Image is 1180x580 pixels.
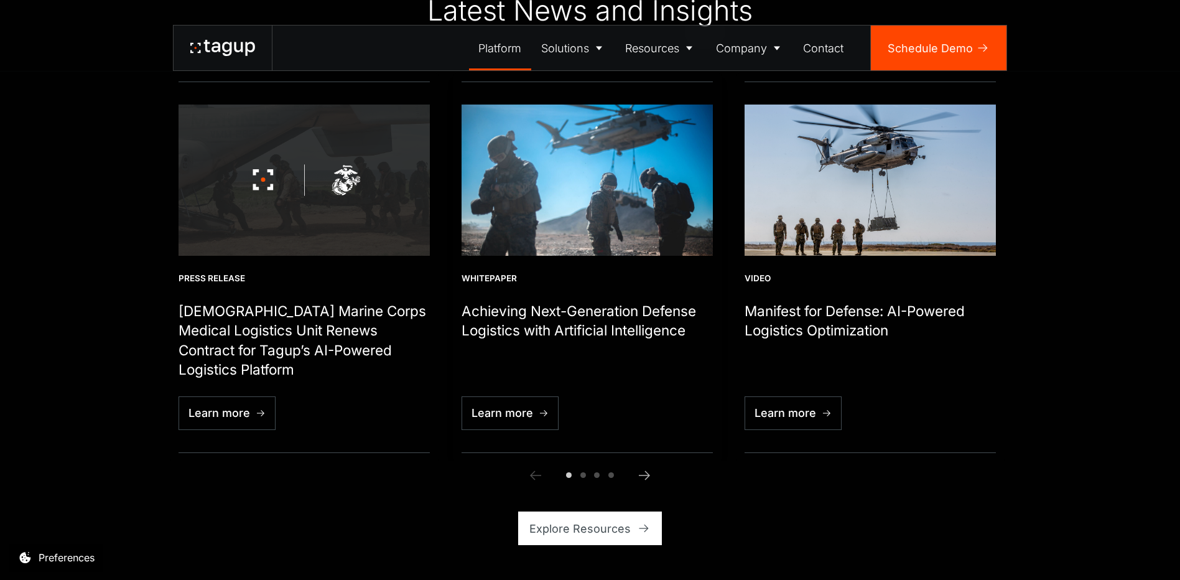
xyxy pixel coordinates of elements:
a: Explore Resources [518,512,662,545]
div: 2 / 6 [453,73,722,461]
a: Learn more [745,396,842,430]
div: Preferences [39,550,95,565]
a: Resources [616,26,707,70]
a: Solutions [531,26,616,70]
h1: Achieving Next-Generation Defense Logistics with Artificial Intelligence [462,301,713,340]
a: Platform [469,26,532,70]
a: Learn more [462,396,559,430]
div: Video [745,273,996,284]
div: Solutions [541,40,589,57]
a: Schedule Demo [871,26,1006,70]
span: Go to slide 4 [608,472,614,478]
span: Go to slide 3 [594,472,600,478]
div: Learn more [472,405,533,421]
a: Previous slide [521,461,549,489]
div: Explore Resources [529,520,631,537]
div: Schedule Demo [888,40,973,57]
a: Learn more [179,396,276,430]
div: Next Slide [644,475,645,475]
h1: [DEMOGRAPHIC_DATA] Marine Corps Medical Logistics Unit Renews Contract for Tagup’s AI-Powered Log... [179,301,430,380]
div: Press Release [179,273,430,284]
span: Go to slide 2 [580,472,586,478]
a: Company [706,26,794,70]
div: Learn more [755,405,816,421]
div: Contact [803,40,843,57]
a: Next slide [631,461,659,489]
img: U.S. Marine Corps Medical Logistics Unit Renews Contract for Tagup’s AI-Powered Logistics Platfor... [179,105,430,255]
div: Platform [478,40,521,57]
a: Contact [794,26,854,70]
div: Learn more [188,405,250,421]
span: Go to slide 1 [566,472,572,478]
img: landing support specialists insert and extract assets in terrain, photo by Sgt. Conner Robbins [462,105,713,255]
div: 3 / 6 [736,73,1005,461]
h1: Manifest for Defense: AI-Powered Logistics Optimization [745,301,996,340]
div: Company [716,40,767,57]
div: Resources [625,40,679,57]
div: Whitepaper [462,273,713,284]
div: 1 / 6 [170,73,439,461]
